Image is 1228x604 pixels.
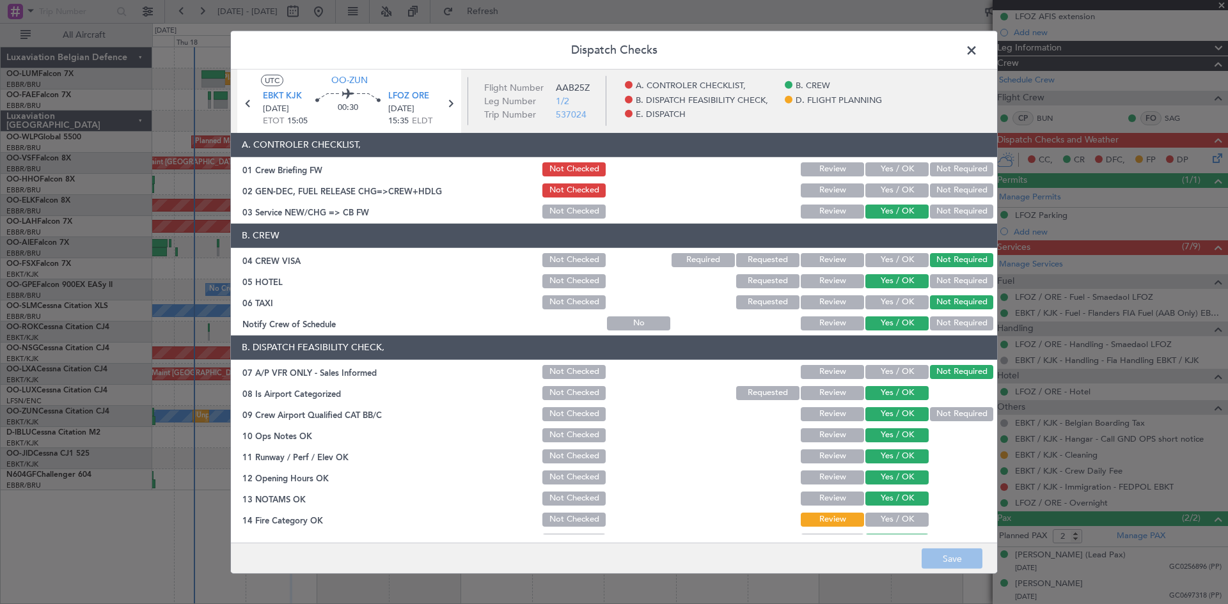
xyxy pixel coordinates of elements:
[930,253,993,267] button: Not Required
[930,316,993,330] button: Not Required
[930,407,993,421] button: Not Required
[231,31,997,69] header: Dispatch Checks
[930,365,993,379] button: Not Required
[930,295,993,309] button: Not Required
[930,162,993,176] button: Not Required
[930,205,993,219] button: Not Required
[930,274,993,288] button: Not Required
[930,183,993,197] button: Not Required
